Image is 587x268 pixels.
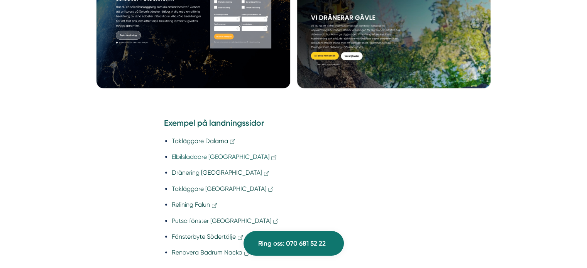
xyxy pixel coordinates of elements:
[172,153,277,160] a: Elbilsladdare [GEOGRAPHIC_DATA]
[172,233,244,240] a: Fönsterbyte Södertälje
[172,249,250,256] a: Renovera Badrum Nacka
[164,117,423,131] h4: Exempel på landningssidor
[172,217,279,224] a: Putsa fönster [GEOGRAPHIC_DATA]
[172,137,236,145] a: Takläggare Dalarna
[244,231,344,256] a: Ring oss: 070 681 52 22
[172,185,274,192] a: Takläggare [GEOGRAPHIC_DATA]
[172,169,270,176] a: Dränering [GEOGRAPHIC_DATA]
[258,238,326,249] span: Ring oss: 070 681 52 22
[172,201,218,208] a: Relining Falun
